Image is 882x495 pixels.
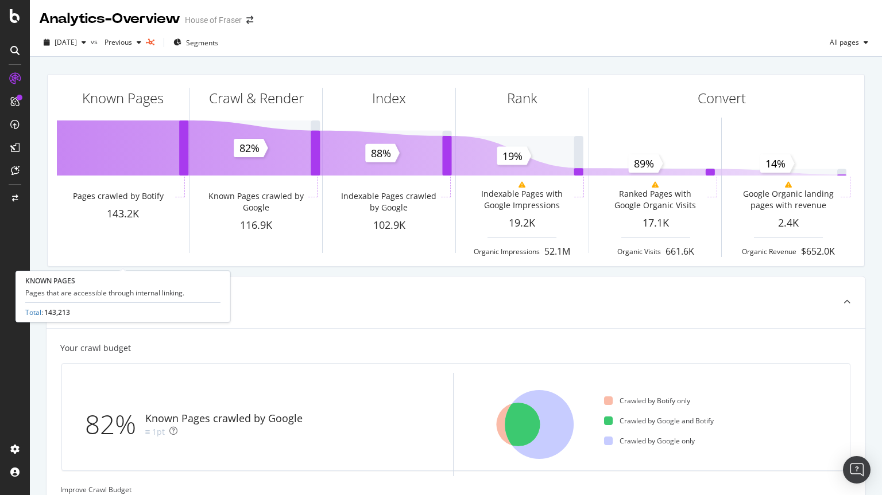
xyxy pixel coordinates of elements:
[44,307,70,317] span: 143,213
[169,33,223,52] button: Segments
[39,9,180,29] div: Analytics - Overview
[843,456,871,484] div: Open Intercom Messenger
[55,37,77,47] span: 2025 Oct. 12th
[209,88,304,108] div: Crawl & Render
[25,307,70,317] div: :
[507,88,537,108] div: Rank
[185,14,242,26] div: House of Fraser
[73,190,164,202] div: Pages crawled by Botify
[85,406,145,443] div: 82%
[206,190,306,213] div: Known Pages crawled by Google
[39,33,91,52] button: [DATE]
[57,206,189,221] div: 143.2K
[456,216,589,231] div: 19.2K
[25,276,220,286] div: KNOWN PAGES
[323,218,455,233] div: 102.9K
[472,188,572,211] div: Indexable Pages with Google Impressions
[186,38,218,48] span: Segments
[372,88,406,108] div: Index
[604,396,690,406] div: Crawled by Botify only
[100,37,132,47] span: Previous
[100,33,146,52] button: Previous
[604,416,714,426] div: Crawled by Google and Botify
[825,33,873,52] button: All pages
[145,411,303,426] div: Known Pages crawled by Google
[474,247,540,256] div: Organic Impressions
[604,436,695,446] div: Crawled by Google only
[60,485,852,494] div: Improve Crawl Budget
[82,88,164,108] div: Known Pages
[544,245,570,258] div: 52.1M
[339,190,439,213] div: Indexable Pages crawled by Google
[60,342,131,354] div: Your crawl budget
[190,218,323,233] div: 116.9K
[152,426,165,438] div: 1pt
[25,288,220,298] div: Pages that are accessible through internal linking.
[91,37,100,46] span: vs
[25,307,41,317] a: Total
[246,16,253,24] div: arrow-right-arrow-left
[145,430,150,434] img: Equal
[825,37,859,47] span: All pages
